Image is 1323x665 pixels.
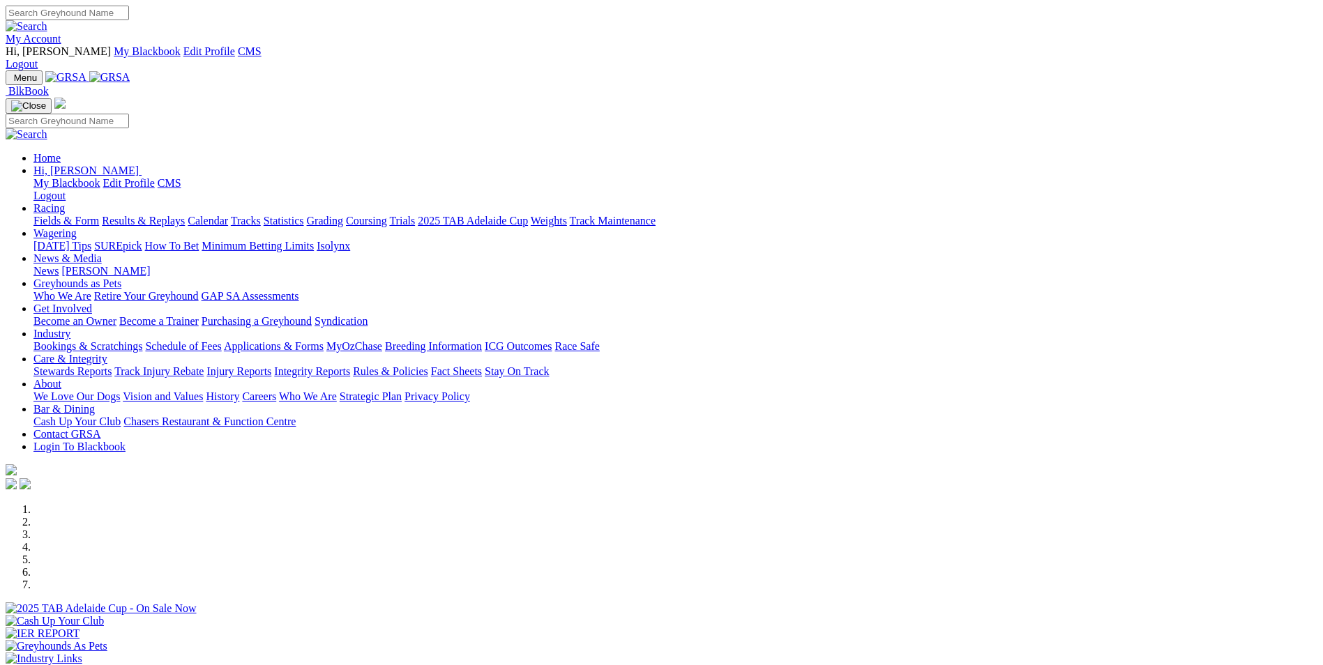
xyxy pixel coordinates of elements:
a: Industry [33,328,70,339]
img: 2025 TAB Adelaide Cup - On Sale Now [6,602,197,615]
a: My Blackbook [33,177,100,189]
a: Bookings & Scratchings [33,340,142,352]
a: Logout [33,190,66,201]
a: BlkBook [6,85,49,97]
a: Racing [33,202,65,214]
span: Hi, [PERSON_NAME] [6,45,111,57]
span: Hi, [PERSON_NAME] [33,165,139,176]
a: Grading [307,215,343,227]
img: Cash Up Your Club [6,615,104,627]
div: Wagering [33,240,1317,252]
a: Greyhounds as Pets [33,277,121,289]
a: How To Bet [145,240,199,252]
a: Breeding Information [385,340,482,352]
img: logo-grsa-white.png [6,464,17,475]
a: Bar & Dining [33,403,95,415]
a: CMS [238,45,262,57]
img: facebook.svg [6,478,17,489]
div: Racing [33,215,1317,227]
a: Track Injury Rebate [114,365,204,377]
a: Integrity Reports [274,365,350,377]
div: Care & Integrity [33,365,1317,378]
a: [DATE] Tips [33,240,91,252]
a: 2025 TAB Adelaide Cup [418,215,528,227]
a: Stewards Reports [33,365,112,377]
input: Search [6,6,129,20]
img: GRSA [89,71,130,84]
div: Bar & Dining [33,415,1317,428]
a: Contact GRSA [33,428,100,440]
img: GRSA [45,71,86,84]
a: CMS [158,177,181,189]
a: Chasers Restaurant & Function Centre [123,415,296,427]
a: Results & Replays [102,215,185,227]
a: Logout [6,58,38,70]
a: Retire Your Greyhound [94,290,199,302]
a: Calendar [188,215,228,227]
img: logo-grsa-white.png [54,98,66,109]
a: Injury Reports [206,365,271,377]
img: Search [6,128,47,141]
div: Greyhounds as Pets [33,290,1317,303]
a: Tracks [231,215,261,227]
a: Hi, [PERSON_NAME] [33,165,142,176]
img: twitter.svg [20,478,31,489]
a: Wagering [33,227,77,239]
span: Menu [14,72,37,83]
a: Privacy Policy [405,390,470,402]
a: [PERSON_NAME] [61,265,150,277]
a: GAP SA Assessments [202,290,299,302]
div: News & Media [33,265,1317,277]
a: Track Maintenance [570,215,656,227]
a: Care & Integrity [33,353,107,365]
a: Stay On Track [485,365,549,377]
a: Login To Blackbook [33,441,126,452]
a: History [206,390,239,402]
a: Cash Up Your Club [33,415,121,427]
a: Purchasing a Greyhound [202,315,312,327]
a: SUREpick [94,240,142,252]
a: News [33,265,59,277]
a: Who We Are [33,290,91,302]
a: Get Involved [33,303,92,314]
a: Statistics [264,215,304,227]
button: Toggle navigation [6,98,52,114]
a: Vision and Values [123,390,203,402]
div: Hi, [PERSON_NAME] [33,177,1317,202]
a: Rules & Policies [353,365,428,377]
img: IER REPORT [6,627,80,640]
a: Who We Are [279,390,337,402]
a: My Blackbook [114,45,181,57]
a: Fields & Form [33,215,99,227]
button: Toggle navigation [6,70,43,85]
div: Get Involved [33,315,1317,328]
a: Become a Trainer [119,315,199,327]
a: Coursing [346,215,387,227]
a: Edit Profile [183,45,235,57]
a: Weights [531,215,567,227]
img: Greyhounds As Pets [6,640,107,652]
a: My Account [6,33,61,45]
div: My Account [6,45,1317,70]
img: Industry Links [6,652,82,665]
a: Applications & Forms [224,340,324,352]
a: Syndication [315,315,368,327]
a: Home [33,152,61,164]
a: Race Safe [554,340,599,352]
a: Minimum Betting Limits [202,240,314,252]
a: News & Media [33,252,102,264]
a: Become an Owner [33,315,116,327]
a: Careers [242,390,276,402]
a: Trials [389,215,415,227]
a: About [33,378,61,390]
a: Edit Profile [103,177,155,189]
a: We Love Our Dogs [33,390,120,402]
a: MyOzChase [326,340,382,352]
a: Strategic Plan [340,390,402,402]
img: Close [11,100,46,112]
div: About [33,390,1317,403]
img: Search [6,20,47,33]
a: Schedule of Fees [145,340,221,352]
div: Industry [33,340,1317,353]
span: BlkBook [8,85,49,97]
